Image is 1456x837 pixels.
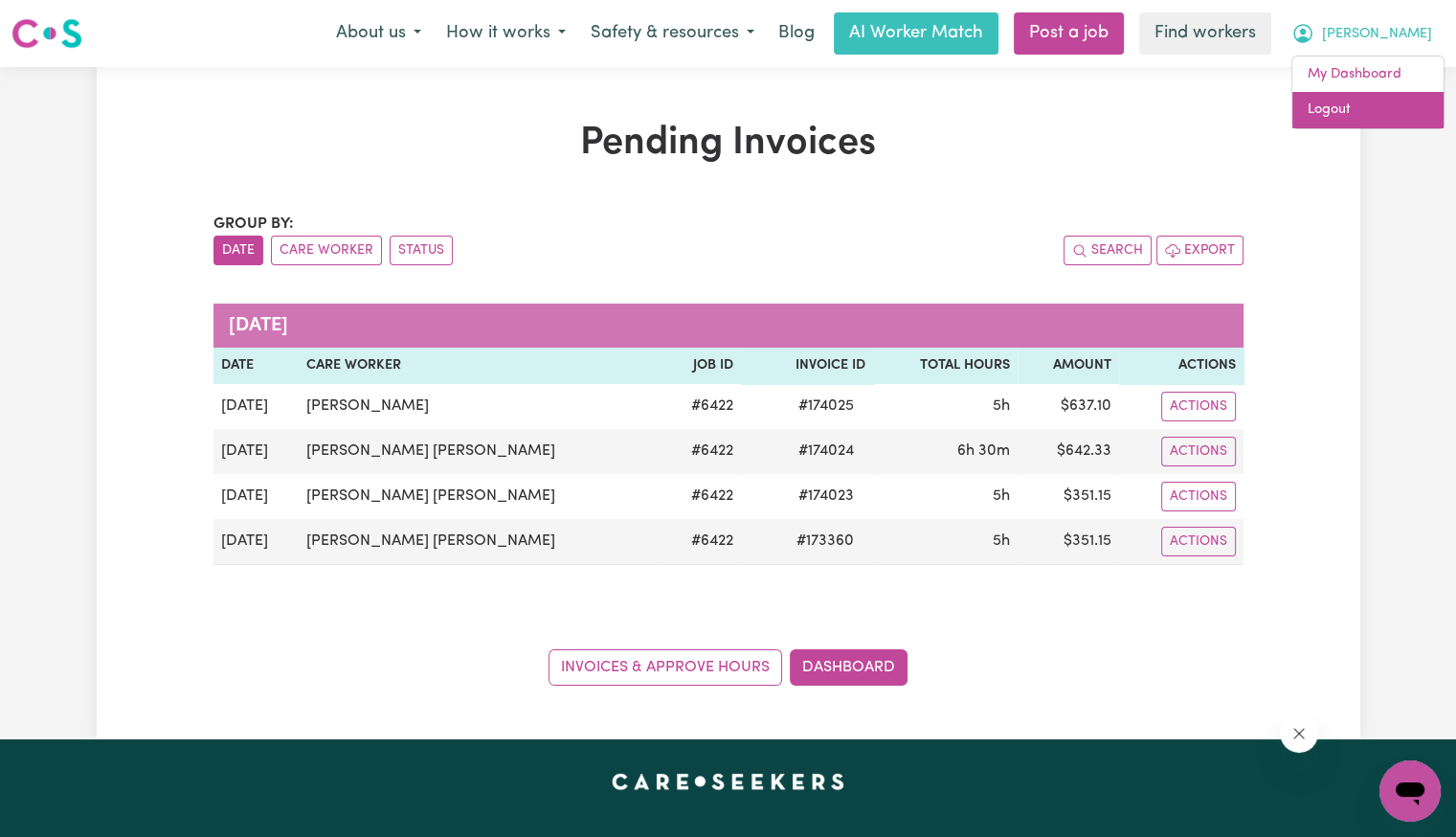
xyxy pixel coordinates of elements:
[741,348,873,384] th: Invoice ID
[834,12,998,55] a: AI Worker Match
[1161,437,1236,466] button: Actions
[1064,236,1152,265] button: Search
[993,488,1010,504] span: 5 hours
[11,13,116,29] span: Need any help?
[1161,482,1236,511] button: Actions
[1018,429,1119,474] td: $ 642.33
[1161,392,1236,421] button: Actions
[662,519,742,565] td: # 6422
[299,429,662,474] td: [PERSON_NAME] [PERSON_NAME]
[662,474,742,519] td: # 6422
[873,348,1018,384] th: Total Hours
[324,13,434,54] button: About us
[213,121,1243,167] h1: Pending Invoices
[213,236,263,265] button: sort invoices by date
[1161,527,1236,556] button: Actions
[787,395,865,418] span: # 174025
[1018,474,1119,519] td: $ 351.15
[1291,56,1445,129] div: My Account
[1156,236,1243,265] button: Export
[1018,348,1119,384] th: Amount
[299,519,662,565] td: [PERSON_NAME] [PERSON_NAME]
[299,474,662,519] td: [PERSON_NAME] [PERSON_NAME]
[213,384,299,429] td: [DATE]
[785,530,865,553] span: # 173360
[612,774,844,789] a: Careseekers home page
[1280,714,1318,753] iframe: Close message
[549,649,782,686] a: Invoices & Approve Hours
[1292,92,1444,128] a: Logout
[213,519,299,565] td: [DATE]
[767,12,826,55] a: Blog
[434,13,578,54] button: How it works
[957,443,1010,459] span: 6 hours 30 minutes
[662,384,742,429] td: # 6422
[213,216,294,232] span: Group by:
[390,236,453,265] button: sort invoices by paid status
[1018,384,1119,429] td: $ 637.10
[213,429,299,474] td: [DATE]
[213,304,1243,348] caption: [DATE]
[271,236,382,265] button: sort invoices by care worker
[1014,12,1124,55] a: Post a job
[11,11,82,56] a: Careseekers logo
[1139,12,1271,55] a: Find workers
[299,348,662,384] th: Care Worker
[299,384,662,429] td: [PERSON_NAME]
[213,474,299,519] td: [DATE]
[662,348,742,384] th: Job ID
[787,440,865,463] span: # 174024
[993,533,1010,549] span: 5 hours
[213,348,299,384] th: Date
[578,13,767,54] button: Safety & resources
[11,16,82,51] img: Careseekers logo
[993,398,1010,414] span: 5 hours
[1119,348,1243,384] th: Actions
[787,485,865,508] span: # 174023
[1322,24,1432,45] span: [PERSON_NAME]
[1379,760,1441,822] iframe: Button to launch messaging window
[1292,57,1444,93] a: My Dashboard
[1018,519,1119,565] td: $ 351.15
[662,429,742,474] td: # 6422
[1279,13,1445,54] button: My Account
[790,649,907,686] a: Dashboard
